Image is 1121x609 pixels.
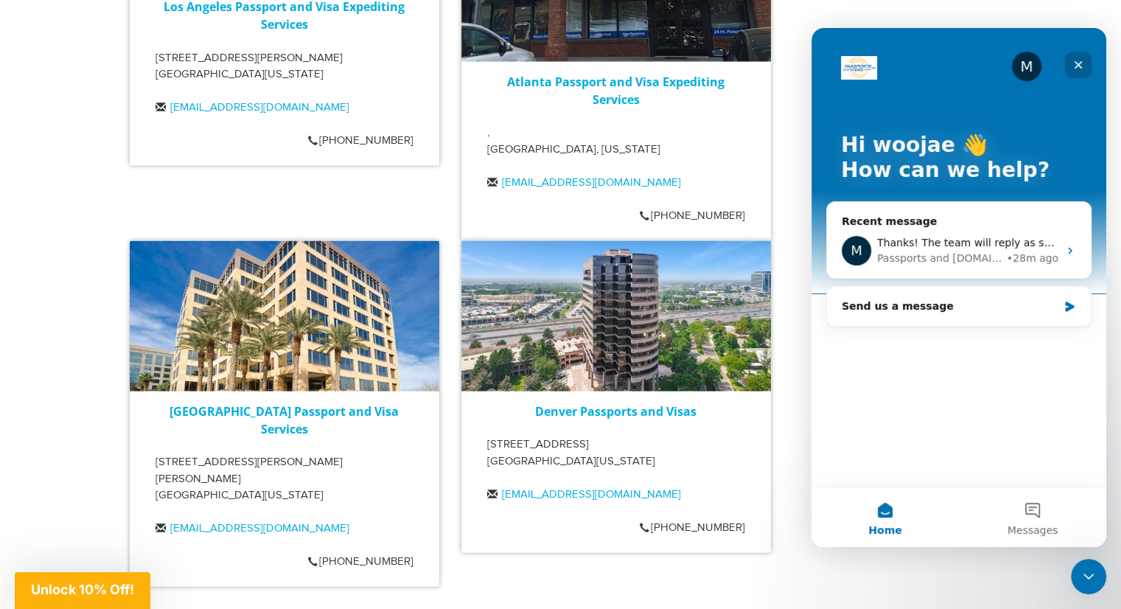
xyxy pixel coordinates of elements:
[57,497,90,507] span: Home
[30,271,246,286] div: Send us a message
[15,572,150,609] div: Unlock 10% Off!
[196,497,247,507] span: Messages
[170,101,349,114] a: [EMAIL_ADDRESS][DOMAIN_NAME]
[811,28,1106,547] iframe: Intercom live chat
[308,554,413,571] p: [PHONE_NUMBER]
[130,241,439,391] img: howardhughes_-_28de80_-_029b8f063c7946511503b0bb3931d518761db640.jpg
[15,258,280,299] div: Send us a message
[1071,559,1106,594] iframe: Intercom live chat
[461,241,771,391] img: passportsandvisas_denver_5251_dtc_parkway_-_28de80_-_029b8f063c7946511503b0bb3931d518761db640.jpg
[640,520,745,537] p: [PHONE_NUMBER]
[507,74,724,108] a: Atlanta Passport and Visa Expediting Services
[640,208,745,225] p: [PHONE_NUMBER]
[502,488,681,501] a: [EMAIL_ADDRESS][DOMAIN_NAME]
[66,223,192,238] div: Passports and [DOMAIN_NAME]
[170,403,399,437] a: [GEOGRAPHIC_DATA] Passport and Visa Services
[147,460,295,519] button: Messages
[535,403,696,420] a: Denver Passports and Visas
[487,436,745,470] p: [STREET_ADDRESS] [GEOGRAPHIC_DATA][US_STATE]
[170,522,349,535] a: [EMAIL_ADDRESS][DOMAIN_NAME]
[195,223,247,238] div: • 28m ago
[156,454,413,504] p: [STREET_ADDRESS][PERSON_NAME][PERSON_NAME] [GEOGRAPHIC_DATA][US_STATE]
[31,582,134,597] span: Unlock 10% Off!
[308,133,413,150] p: [PHONE_NUMBER]
[254,24,280,50] div: Close
[66,209,318,220] span: Thanks! The team will reply as soon as they can.
[502,176,681,189] a: [EMAIL_ADDRESS][DOMAIN_NAME]
[487,125,745,158] p: , [GEOGRAPHIC_DATA], [US_STATE]
[156,50,413,83] p: [STREET_ADDRESS][PERSON_NAME] [GEOGRAPHIC_DATA][US_STATE]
